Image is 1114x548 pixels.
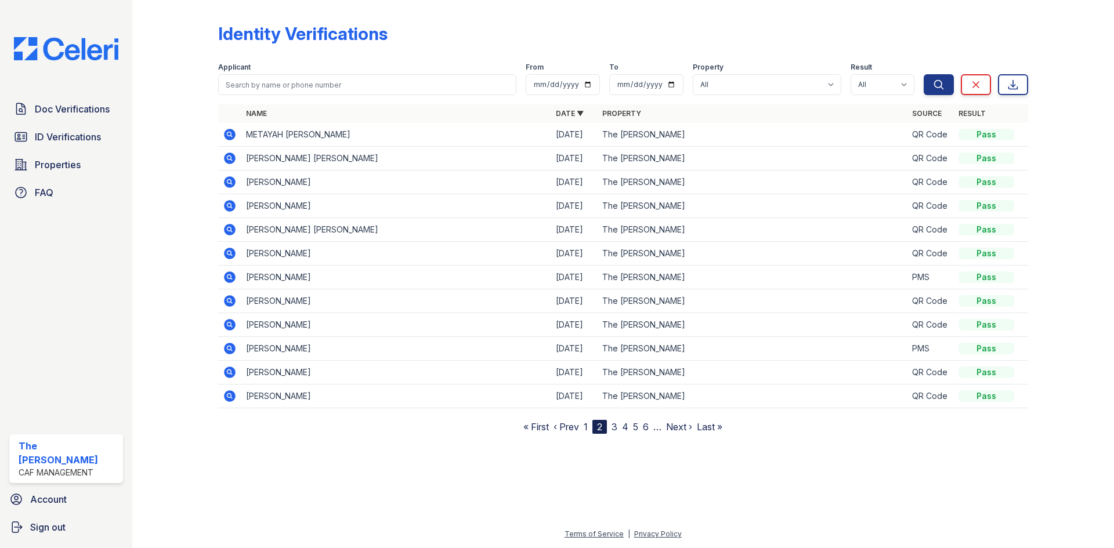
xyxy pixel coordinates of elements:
[19,439,118,467] div: The [PERSON_NAME]
[959,153,1014,164] div: Pass
[598,337,907,361] td: The [PERSON_NAME]
[551,170,598,194] td: [DATE]
[959,271,1014,283] div: Pass
[526,63,544,72] label: From
[634,529,682,538] a: Privacy Policy
[598,218,907,242] td: The [PERSON_NAME]
[5,516,128,539] a: Sign out
[598,361,907,384] td: The [PERSON_NAME]
[9,125,123,148] a: ID Verifications
[551,361,598,384] td: [DATE]
[907,170,954,194] td: QR Code
[612,421,617,433] a: 3
[959,366,1014,378] div: Pass
[565,529,624,538] a: Terms of Service
[241,361,551,384] td: [PERSON_NAME]
[218,74,516,95] input: Search by name or phone number
[241,337,551,361] td: [PERSON_NAME]
[551,218,598,242] td: [DATE]
[907,337,954,361] td: PMS
[35,186,53,199] span: FAQ
[598,289,907,313] td: The [PERSON_NAME]
[218,23,388,44] div: Identity Verifications
[551,384,598,408] td: [DATE]
[912,109,942,118] a: Source
[241,123,551,147] td: METAYAH [PERSON_NAME]
[551,194,598,218] td: [DATE]
[551,123,598,147] td: [DATE]
[35,158,81,172] span: Properties
[643,421,649,433] a: 6
[5,37,128,60] img: CE_Logo_Blue-a8612792a0a2168367f1c8372b55b34899dd931a85d93a1a3d3e32e68fde9ad4.png
[246,109,267,118] a: Name
[30,492,67,506] span: Account
[666,421,692,433] a: Next ›
[218,63,251,72] label: Applicant
[241,218,551,242] td: [PERSON_NAME] [PERSON_NAME]
[598,313,907,337] td: The [PERSON_NAME]
[609,63,619,72] label: To
[35,102,110,116] span: Doc Verifications
[241,289,551,313] td: [PERSON_NAME]
[907,218,954,242] td: QR Code
[35,130,101,144] span: ID Verifications
[592,420,607,434] div: 2
[907,242,954,266] td: QR Code
[9,97,123,121] a: Doc Verifications
[554,421,579,433] a: ‹ Prev
[959,295,1014,307] div: Pass
[241,266,551,289] td: [PERSON_NAME]
[622,421,628,433] a: 4
[9,153,123,176] a: Properties
[907,147,954,170] td: QR Code
[598,170,907,194] td: The [PERSON_NAME]
[653,420,661,434] span: …
[241,242,551,266] td: [PERSON_NAME]
[907,266,954,289] td: PMS
[907,123,954,147] td: QR Code
[959,319,1014,331] div: Pass
[598,242,907,266] td: The [PERSON_NAME]
[602,109,641,118] a: Property
[907,361,954,384] td: QR Code
[907,384,954,408] td: QR Code
[697,421,722,433] a: Last »
[633,421,638,433] a: 5
[30,520,66,534] span: Sign out
[693,63,724,72] label: Property
[523,421,549,433] a: « First
[598,147,907,170] td: The [PERSON_NAME]
[241,147,551,170] td: [PERSON_NAME] [PERSON_NAME]
[9,181,123,204] a: FAQ
[551,242,598,266] td: [DATE]
[551,313,598,337] td: [DATE]
[959,224,1014,235] div: Pass
[551,337,598,361] td: [DATE]
[907,313,954,337] td: QR Code
[551,266,598,289] td: [DATE]
[959,129,1014,140] div: Pass
[907,194,954,218] td: QR Code
[551,289,598,313] td: [DATE]
[959,390,1014,402] div: Pass
[959,109,986,118] a: Result
[5,488,128,511] a: Account
[598,384,907,408] td: The [PERSON_NAME]
[584,421,588,433] a: 1
[551,147,598,170] td: [DATE]
[598,123,907,147] td: The [PERSON_NAME]
[959,248,1014,259] div: Pass
[556,109,584,118] a: Date ▼
[598,194,907,218] td: The [PERSON_NAME]
[959,343,1014,354] div: Pass
[907,289,954,313] td: QR Code
[241,313,551,337] td: [PERSON_NAME]
[598,266,907,289] td: The [PERSON_NAME]
[241,170,551,194] td: [PERSON_NAME]
[241,194,551,218] td: [PERSON_NAME]
[241,384,551,408] td: [PERSON_NAME]
[628,529,630,538] div: |
[19,467,118,478] div: CAF Management
[851,63,872,72] label: Result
